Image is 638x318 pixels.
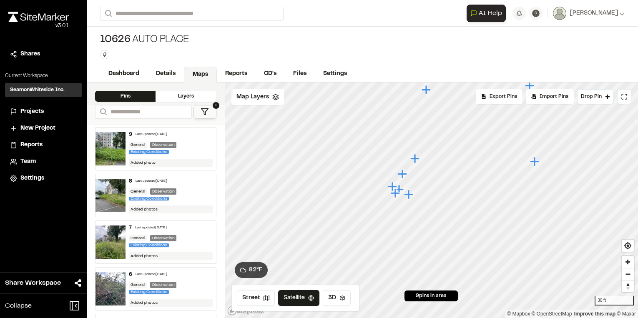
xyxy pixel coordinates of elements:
[315,66,355,82] a: Settings
[100,50,109,59] button: Edit Tags
[20,157,36,166] span: Team
[507,311,530,317] a: Mapbox
[20,107,44,116] span: Projects
[5,72,82,80] p: Current Workspace
[10,86,65,94] h3: SeamonWhiteside Inc.
[148,66,184,82] a: Details
[467,5,506,22] button: Open AI Assistant
[490,93,517,100] span: Export Pins
[100,7,115,20] button: Search
[129,252,212,260] div: Added photos
[236,93,269,102] span: Map Layers
[622,256,634,268] button: Zoom in
[416,292,447,300] span: 9 pins in area
[213,102,219,109] span: 1
[100,66,148,82] a: Dashboard
[95,91,156,102] div: Pins
[421,85,432,95] div: Map marker
[479,8,502,18] span: AI Help
[184,67,217,83] a: Maps
[129,159,212,167] div: Added photo
[5,278,61,288] span: Share Workspace
[129,290,169,294] span: Existing Conditions
[193,105,216,119] button: 1
[5,301,32,311] span: Collapse
[622,268,634,280] span: Zoom out
[129,131,132,138] div: 9
[20,50,40,59] span: Shares
[249,265,263,275] span: 82 ° F
[156,91,216,102] div: Layers
[525,80,535,91] div: Map marker
[323,290,351,306] button: 3D
[467,5,509,22] div: Open AI Assistant
[150,235,176,241] div: Observation
[235,262,268,278] button: 82°F
[129,271,132,278] div: 6
[540,93,568,100] span: Import Pins
[595,296,634,305] div: 30 ft
[10,174,77,183] a: Settings
[136,272,167,277] div: Last updated [DATE]
[129,282,147,288] div: General
[237,290,275,306] button: Street
[10,157,77,166] a: Team
[20,174,44,183] span: Settings
[622,280,634,292] button: Reset bearing to north
[95,179,126,212] img: file
[526,89,574,104] div: Import Pins into your project
[95,132,126,165] img: file
[129,197,169,200] span: Existing Conditions
[95,225,126,259] img: file
[150,142,176,148] div: Observation
[217,66,256,82] a: Reports
[100,33,131,47] span: 10626
[136,179,167,184] div: Last updated [DATE]
[581,93,602,100] span: Drop Pin
[394,184,405,195] div: Map marker
[532,311,572,317] a: OpenStreetMap
[553,7,566,20] img: User
[387,181,398,192] div: Map marker
[404,189,414,200] div: Map marker
[574,311,615,317] a: Map feedback
[10,50,77,59] a: Shares
[135,225,167,230] div: Last updated [DATE]
[8,22,69,30] div: Oh geez...please don't...
[100,33,189,47] div: Auto Place
[129,188,147,195] div: General
[570,9,618,18] span: [PERSON_NAME]
[410,153,421,164] div: Map marker
[129,178,132,185] div: 8
[397,169,408,180] div: Map marker
[227,306,264,315] a: Mapbox logo
[10,140,77,150] a: Reports
[129,142,147,148] div: General
[20,124,55,133] span: New Project
[129,150,169,154] span: Existing Conditions
[278,290,319,306] button: Satellite
[553,7,625,20] button: [PERSON_NAME]
[8,12,69,22] img: rebrand.png
[150,188,176,195] div: Observation
[285,66,315,82] a: Files
[10,124,77,133] a: New Project
[95,272,126,305] img: file
[129,243,169,247] span: Existing Conditions
[622,240,634,252] button: Find my location
[136,132,167,137] div: Last updated [DATE]
[530,156,540,167] div: Map marker
[129,235,147,241] div: General
[10,107,77,116] a: Projects
[129,299,212,307] div: Added photos
[622,280,634,292] span: Reset bearing to north
[577,89,614,104] button: Drop Pin
[622,268,634,280] button: Zoom out
[95,105,110,119] button: Search
[476,89,522,104] div: No pins available to export
[390,188,401,199] div: Map marker
[129,224,132,232] div: 7
[256,66,285,82] a: CD's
